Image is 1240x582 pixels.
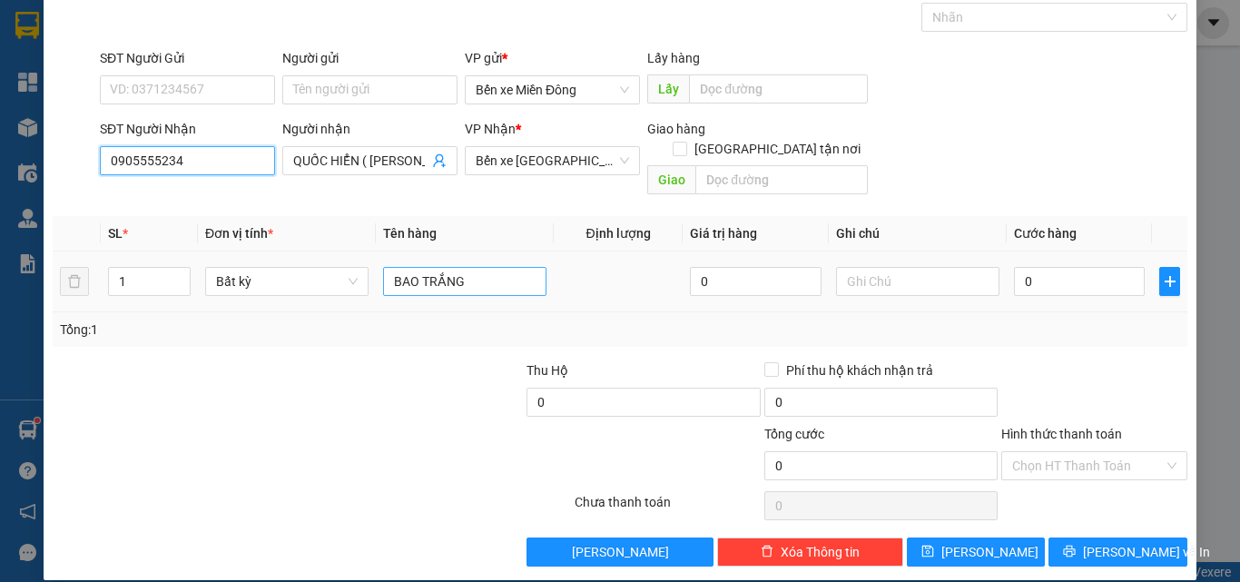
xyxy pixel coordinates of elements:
[282,119,458,139] div: Người nhận
[465,122,516,136] span: VP Nhận
[647,165,695,194] span: Giao
[1160,274,1179,289] span: plus
[573,492,763,524] div: Chưa thanh toán
[9,9,263,77] li: Rạng Đông Buslines
[764,427,824,441] span: Tổng cước
[383,267,546,296] input: VD: Bàn, Ghế
[829,216,1007,252] th: Ghi chú
[205,226,273,241] span: Đơn vị tính
[941,542,1038,562] span: [PERSON_NAME]
[1083,542,1210,562] span: [PERSON_NAME] và In
[907,538,1046,567] button: save[PERSON_NAME]
[921,545,934,559] span: save
[100,119,275,139] div: SĐT Người Nhận
[647,74,689,104] span: Lấy
[125,98,241,158] li: VP Bến xe [GEOGRAPHIC_DATA]
[695,165,868,194] input: Dọc đường
[100,48,275,68] div: SĐT Người Gửi
[9,98,125,138] li: VP Bến xe Miền Đông
[761,545,773,559] span: delete
[586,226,650,241] span: Định lượng
[717,538,903,567] button: deleteXóa Thông tin
[836,267,999,296] input: Ghi Chú
[1063,545,1076,559] span: printer
[1159,267,1180,296] button: plus
[779,360,940,380] span: Phí thu hộ khách nhận trả
[282,48,458,68] div: Người gửi
[690,226,757,241] span: Giá trị hàng
[647,122,705,136] span: Giao hàng
[108,226,123,241] span: SL
[527,538,713,567] button: [PERSON_NAME]
[216,268,358,295] span: Bất kỳ
[383,226,437,241] span: Tên hàng
[687,139,868,159] span: [GEOGRAPHIC_DATA] tận nơi
[781,542,860,562] span: Xóa Thông tin
[1048,538,1187,567] button: printer[PERSON_NAME] và In
[60,320,480,340] div: Tổng: 1
[689,74,868,104] input: Dọc đường
[465,48,640,68] div: VP gửi
[476,147,629,174] span: Bến xe Quảng Ngãi
[1014,226,1077,241] span: Cước hàng
[60,267,89,296] button: delete
[690,267,821,296] input: 0
[527,363,568,378] span: Thu Hộ
[476,76,629,104] span: Bến xe Miền Đông
[432,153,447,168] span: user-add
[1001,427,1122,441] label: Hình thức thanh toán
[572,542,669,562] span: [PERSON_NAME]
[647,51,700,65] span: Lấy hàng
